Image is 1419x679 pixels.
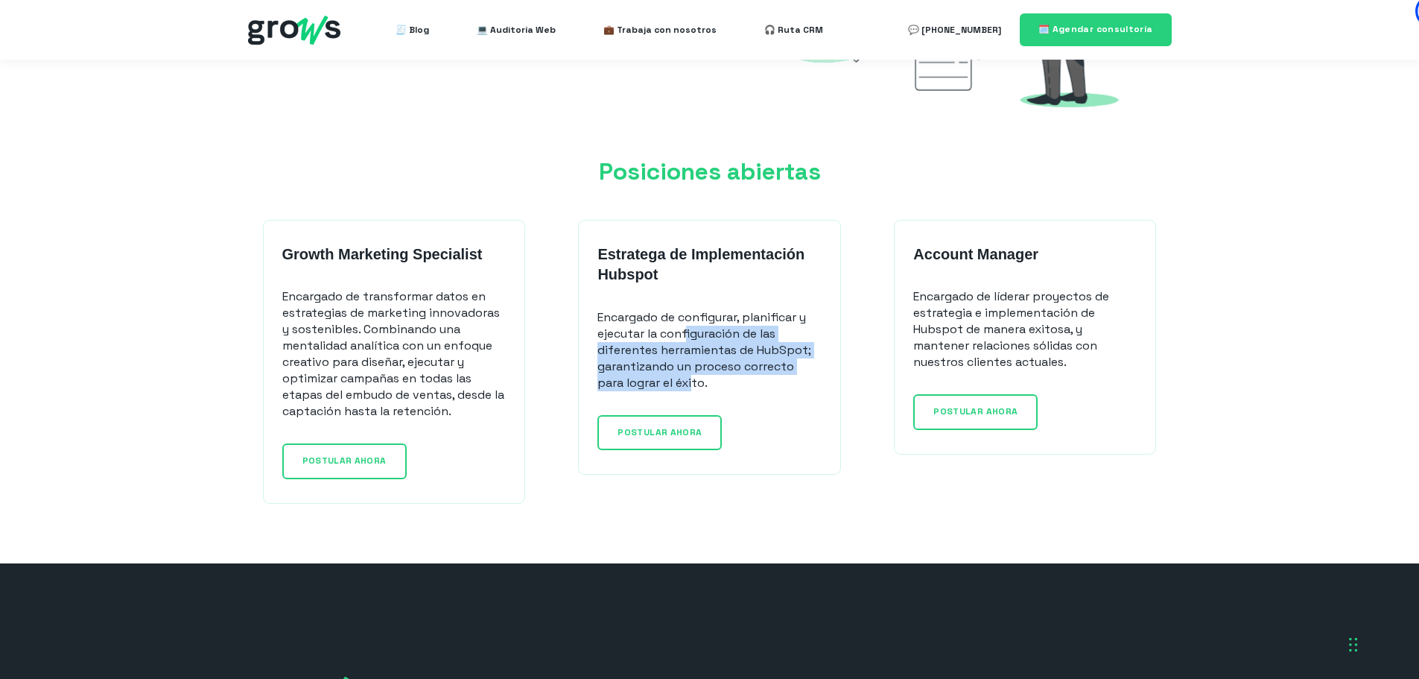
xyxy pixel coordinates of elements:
[913,288,1137,370] p: Encargado de líderar proyectos de estrategia e implementación de Hubspot de manera exitosa, y man...
[908,15,1001,45] a: 💬 [PHONE_NUMBER]
[302,455,387,467] span: POSTULAR AHORA
[282,246,483,262] strong: Growth Marketing Specialist
[1345,607,1419,679] div: Widget de chat
[764,15,823,45] a: 🎧 Ruta CRM
[282,288,506,420] p: Encargado de transformar datos en estrategias de marketing innovadoras y sostenibles. Combinando ...
[913,394,1038,429] a: POSTULAR AHORA
[597,415,722,450] a: POSTULAR AHORA
[248,16,340,45] img: grows - hubspot
[913,246,1038,262] strong: Account Manager
[618,426,702,438] span: POSTULAR AHORA
[599,157,821,186] span: Posiciones abiertas
[1038,23,1153,35] span: 🗓️ Agendar consultoría
[1349,622,1358,667] div: Arrastrar
[396,15,429,45] a: 🧾 Blog
[1020,13,1172,45] a: 🗓️ Agendar consultoría
[477,15,556,45] a: 💻 Auditoría Web
[1345,607,1419,679] iframe: Chat Widget
[603,15,717,45] a: 💼 Trabaja con nosotros
[597,309,821,391] p: Encargado de configurar, planificar y ejecutar la configuración de las diferentes herramientas de...
[933,405,1018,417] span: POSTULAR AHORA
[597,246,804,283] strong: Estratega de Implementación Hubspot
[282,443,407,479] a: POSTULAR AHORA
